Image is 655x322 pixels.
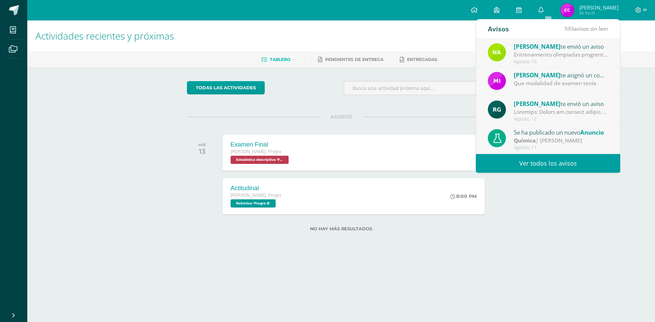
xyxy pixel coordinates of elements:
input: Busca una actividad próxima aquí... [344,81,495,95]
img: 35a337993bdd6a3ef9ef2b9abc5596bd.png [488,43,506,61]
a: Ver todos los avisos [476,154,620,173]
div: te envió un aviso [514,42,609,51]
img: e71b507b6b1ebf6fbe7886fc31de659d.png [488,72,506,90]
span: Pendientes de entrega [325,57,383,62]
img: a3ece5b21d4aaa6339b594b0c49f0063.png [561,3,574,17]
div: Actitudinal [231,185,281,192]
span: [PERSON_NAME] [514,100,561,108]
div: Examen Final [231,141,290,148]
span: Robótica 'Progra B' [231,199,276,208]
div: Agosto 11 [514,145,609,151]
span: avisos sin leer [565,25,608,32]
span: Mi Perfil [579,10,618,16]
div: te asignó un comentario en 'Parcial I' para 'Estadística descriptiva' [514,71,609,79]
div: Agosto 13 [514,59,609,65]
label: No hay más resultados [187,226,496,231]
div: MIÉ [198,142,206,147]
img: 24ef3269677dd7dd963c57b86ff4a022.png [488,101,506,119]
span: [PERSON_NAME] [514,71,561,79]
div: Agosto 12 [514,116,609,122]
strong: Química [514,137,536,144]
span: 593 [565,25,574,32]
a: Pendientes de entrega [318,54,383,65]
div: te envió un aviso [514,99,609,108]
div: 13 [198,147,206,155]
span: Anuncio [580,128,604,136]
span: [PERSON_NAME]. Progra [231,193,281,198]
a: todas las Actividades [187,81,265,94]
span: Entregadas [407,57,437,62]
span: Estadística descriptiva 'Progra B' [231,156,289,164]
a: Tablero [261,54,290,65]
span: Tablero [270,57,290,62]
span: Actividades recientes y próximas [35,29,174,42]
span: [PERSON_NAME]. Progra [231,149,281,154]
a: Entregadas [400,54,437,65]
div: Avisos [488,19,509,38]
div: Entrenamiento olimpiadas progrentis: -MANUAL DE ENTRENAMIENTO: 3 sencillos pasos (ingreso a págin... [514,51,609,59]
div: Que modalidad de examen tenía [514,79,609,87]
div: 8:00 PM [450,193,477,199]
div: Se ha publicado un nuevo [514,128,609,137]
span: AGOSTO [319,114,363,120]
span: [PERSON_NAME] [579,4,618,11]
span: [PERSON_NAME] [514,43,561,50]
div: | [PERSON_NAME] [514,137,609,144]
div: Simposio: Reciba un cordial saludo de parte de la Universidad Mesoamericana. Nos complace invitar... [514,108,609,116]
